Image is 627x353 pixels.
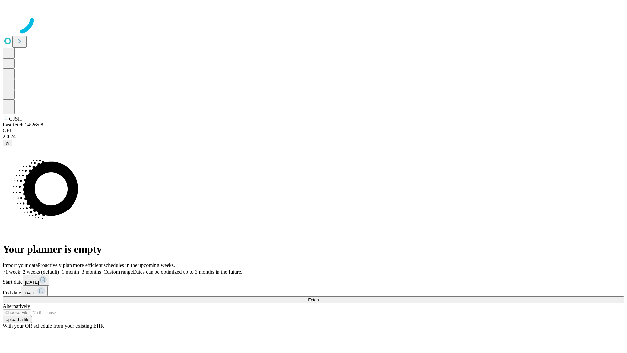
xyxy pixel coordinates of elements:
[104,269,133,275] span: Custom range
[21,286,48,296] button: [DATE]
[3,128,624,134] div: GEI
[3,303,30,309] span: Alternatively
[5,269,20,275] span: 1 week
[25,280,39,285] span: [DATE]
[3,140,12,146] button: @
[23,275,49,286] button: [DATE]
[82,269,101,275] span: 3 months
[133,269,242,275] span: Dates can be optimized up to 3 months in the future.
[3,275,624,286] div: Start date
[3,323,104,328] span: With your OR schedule from your existing EHR
[23,269,59,275] span: 2 weeks (default)
[3,243,624,255] h1: Your planner is empty
[3,134,624,140] div: 2.0.241
[3,286,624,296] div: End date
[3,122,43,127] span: Last fetch: 14:26:08
[24,291,37,295] span: [DATE]
[3,316,32,323] button: Upload a file
[62,269,79,275] span: 1 month
[308,297,319,302] span: Fetch
[5,141,10,145] span: @
[9,116,22,122] span: GJSH
[3,296,624,303] button: Fetch
[3,262,38,268] span: Import your data
[38,262,175,268] span: Proactively plan more efficient schedules in the upcoming weeks.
